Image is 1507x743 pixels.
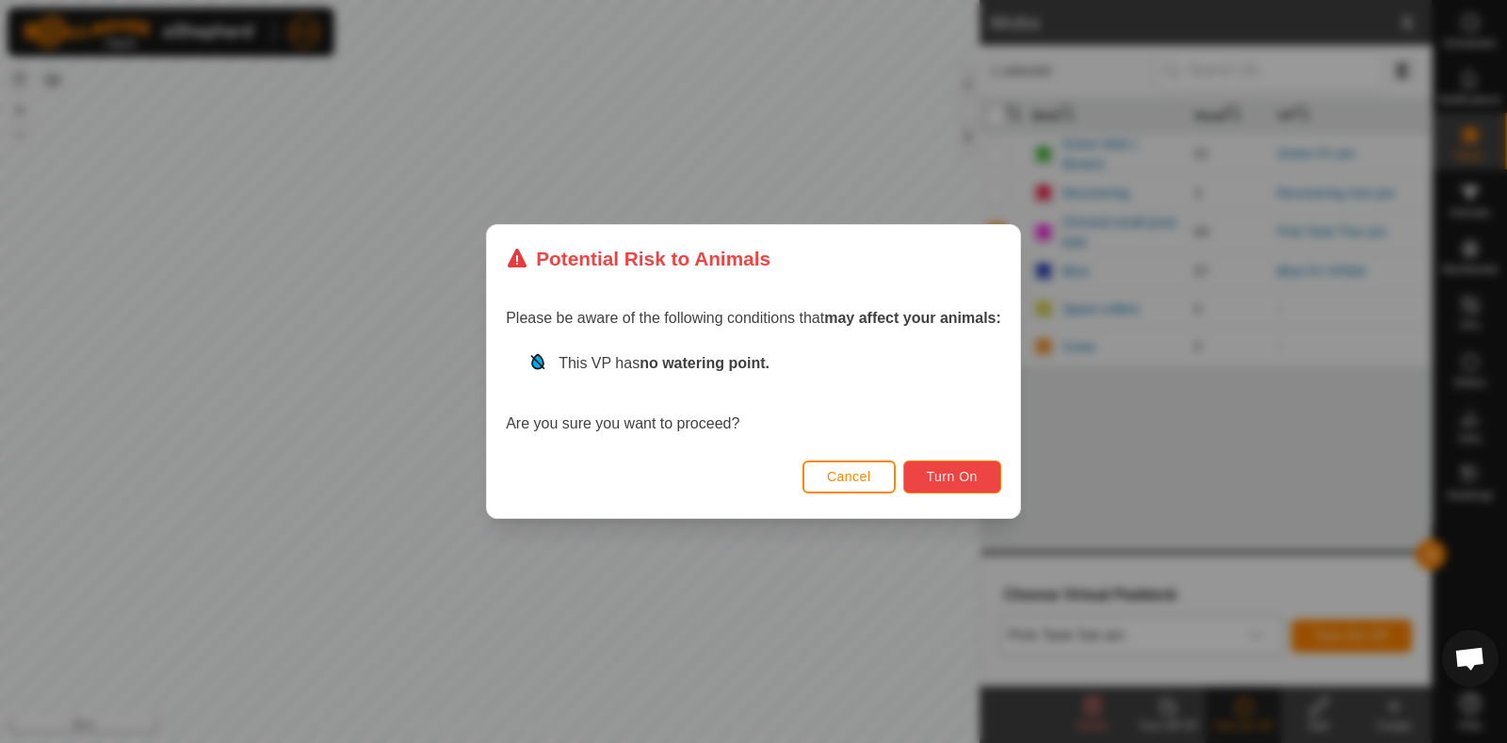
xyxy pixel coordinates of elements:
span: This VP has [559,355,770,371]
div: Open chat [1442,630,1499,686]
button: Cancel [802,460,896,493]
span: Cancel [827,469,871,484]
strong: no watering point. [640,355,770,371]
div: Potential Risk to Animals [506,244,770,273]
div: Are you sure you want to proceed? [506,352,1001,435]
strong: may affect your animals: [824,310,1001,326]
span: Please be aware of the following conditions that [506,310,1001,326]
button: Turn On [903,460,1001,493]
span: Turn On [927,469,978,484]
